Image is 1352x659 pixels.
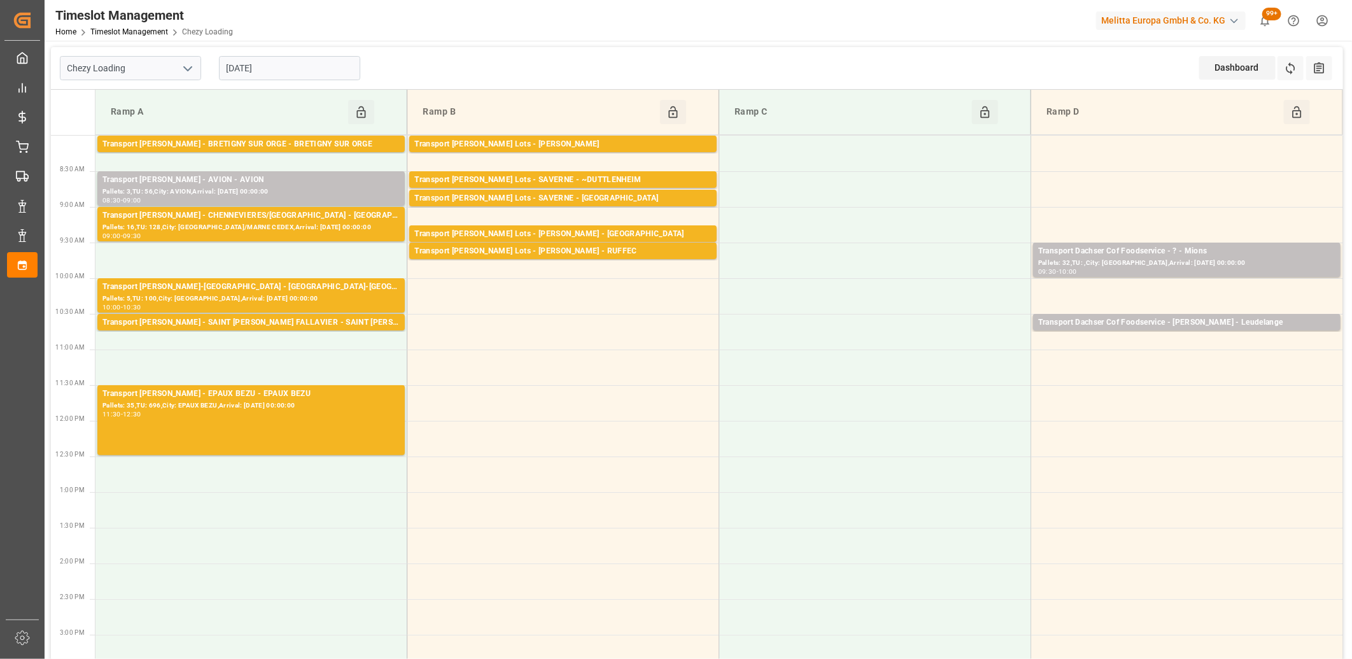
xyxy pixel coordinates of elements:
div: Transport [PERSON_NAME] Lots - [PERSON_NAME] - [GEOGRAPHIC_DATA] [414,228,712,241]
input: DD-MM-YYYY [219,56,360,80]
div: 09:30 [1038,269,1057,274]
div: 09:30 [123,233,141,239]
div: Pallets: ,TU: 91,City: [GEOGRAPHIC_DATA],Arrival: [DATE] 00:00:00 [414,241,712,252]
div: Pallets: 19,TU: 672,City: CARQUEFOU,Arrival: [DATE] 00:00:00 [414,151,712,162]
div: Transport [PERSON_NAME] - CHENNEVIERES/[GEOGRAPHIC_DATA] - [GEOGRAPHIC_DATA]/MARNE CEDEX [102,209,400,222]
div: 10:00 [1059,269,1077,274]
div: - [121,197,123,203]
span: 8:30 AM [60,166,85,173]
div: - [121,304,123,310]
div: 09:00 [123,197,141,203]
a: Home [55,27,76,36]
span: 11:30 AM [55,379,85,386]
div: - [121,233,123,239]
button: show 100 new notifications [1251,6,1279,35]
span: 3:00 PM [60,629,85,636]
div: 12:30 [123,411,141,417]
div: Melitta Europa GmbH & Co. KG [1096,11,1246,30]
button: open menu [178,59,197,78]
div: 09:00 [102,233,121,239]
div: Ramp B [418,100,660,124]
div: Ramp C [729,100,972,124]
div: Ramp A [106,100,348,124]
div: Pallets: 2,TU: ,City: [GEOGRAPHIC_DATA][PERSON_NAME],Arrival: [DATE] 00:00:00 [102,329,400,340]
span: 2:30 PM [60,593,85,600]
div: Transport [PERSON_NAME] - SAINT [PERSON_NAME] FALLAVIER - SAINT [PERSON_NAME] FALLAVIER [102,316,400,329]
span: 1:30 PM [60,522,85,529]
div: Pallets: ,TU: 62,City: ~[GEOGRAPHIC_DATA],Arrival: [DATE] 00:00:00 [414,187,712,197]
div: Pallets: 2,TU: ,City: [GEOGRAPHIC_DATA],Arrival: [DATE] 00:00:00 [102,151,400,162]
span: 99+ [1262,8,1281,20]
div: Transport Dachser Cof Foodservice - [PERSON_NAME] - Leudelange [1038,316,1335,329]
div: Pallets: 35,TU: 696,City: EPAUX BEZU,Arrival: [DATE] 00:00:00 [102,400,400,411]
div: Transport [PERSON_NAME] Lots - SAVERNE - [GEOGRAPHIC_DATA] [414,192,712,205]
span: 2:00 PM [60,558,85,565]
div: Timeslot Management [55,6,233,25]
div: Transport [PERSON_NAME]-[GEOGRAPHIC_DATA] - [GEOGRAPHIC_DATA]-[GEOGRAPHIC_DATA] [102,281,400,294]
button: Help Center [1279,6,1308,35]
div: Pallets: ,TU: 67,City: RUFFEC,Arrival: [DATE] 00:00:00 [414,258,712,269]
span: 9:30 AM [60,237,85,244]
div: 11:30 [102,411,121,417]
div: Pallets: ,TU: 380,City: [GEOGRAPHIC_DATA],Arrival: [DATE] 00:00:00 [414,205,712,216]
div: Transport [PERSON_NAME] - BRETIGNY SUR ORGE - BRETIGNY SUR ORGE [102,138,400,151]
div: Pallets: 5,TU: 100,City: [GEOGRAPHIC_DATA],Arrival: [DATE] 00:00:00 [102,294,400,304]
div: - [1057,269,1059,274]
span: 12:30 PM [55,451,85,458]
span: 12:00 PM [55,415,85,422]
div: Pallets: 32,TU: ,City: [GEOGRAPHIC_DATA],Arrival: [DATE] 00:00:00 [1038,258,1335,269]
div: Ramp D [1041,100,1284,124]
span: 9:00 AM [60,201,85,208]
button: Melitta Europa GmbH & Co. KG [1096,8,1251,32]
div: Transport [PERSON_NAME] - EPAUX BEZU - EPAUX BEZU [102,388,400,400]
div: Transport [PERSON_NAME] - AVION - AVION [102,174,400,187]
span: 1:00 PM [60,486,85,493]
span: 11:00 AM [55,344,85,351]
div: Pallets: 16,TU: 128,City: [GEOGRAPHIC_DATA]/MARNE CEDEX,Arrival: [DATE] 00:00:00 [102,222,400,233]
div: Pallets: 6,TU: 94,City: [GEOGRAPHIC_DATA],Arrival: [DATE] 00:00:00 [1038,329,1335,340]
div: Pallets: 3,TU: 56,City: AVION,Arrival: [DATE] 00:00:00 [102,187,400,197]
div: Transport [PERSON_NAME] Lots - SAVERNE - ~DUTTLENHEIM [414,174,712,187]
a: Timeslot Management [90,27,168,36]
div: Transport Dachser Cof Foodservice - ? - Mions [1038,245,1335,258]
div: 08:30 [102,197,121,203]
div: 10:30 [123,304,141,310]
div: Transport [PERSON_NAME] Lots - [PERSON_NAME] [414,138,712,151]
span: 10:30 AM [55,308,85,315]
span: 10:00 AM [55,273,85,280]
input: Type to search/select [60,56,201,80]
div: Dashboard [1199,56,1276,80]
div: - [121,411,123,417]
div: Transport [PERSON_NAME] Lots - [PERSON_NAME] - RUFFEC [414,245,712,258]
div: 10:00 [102,304,121,310]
